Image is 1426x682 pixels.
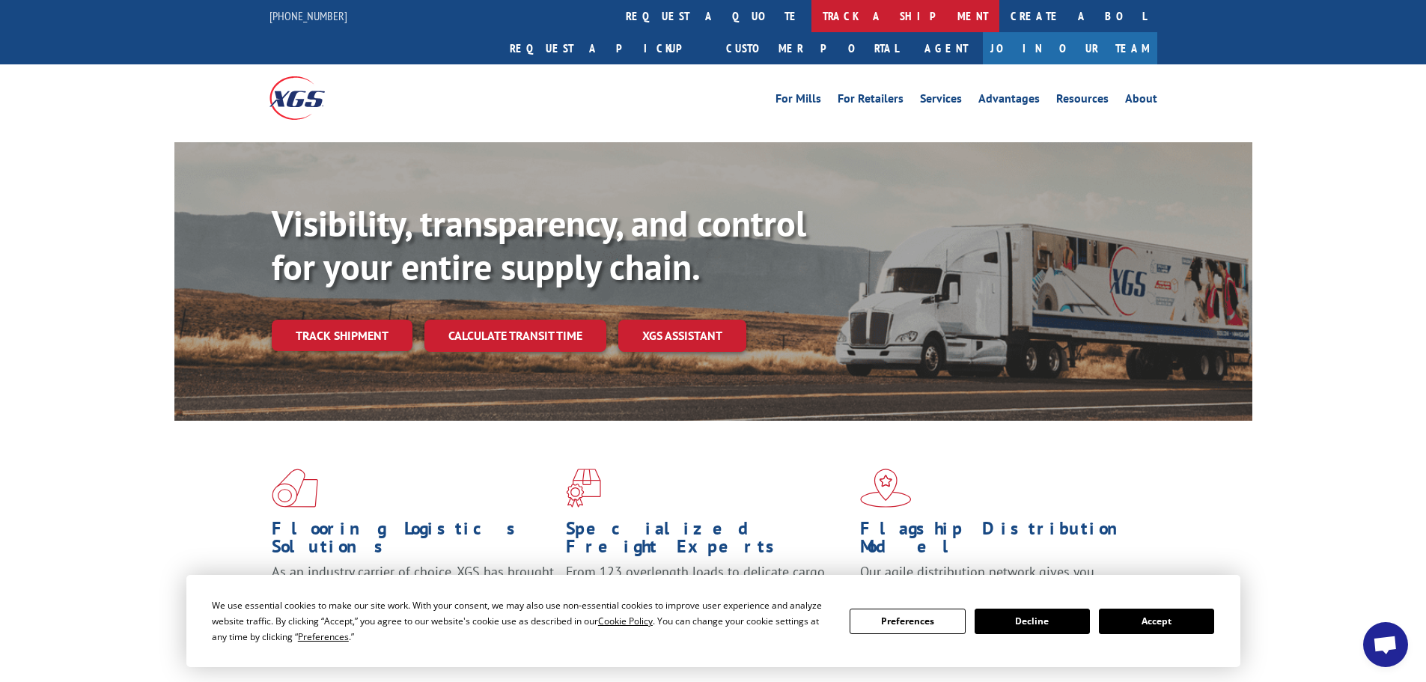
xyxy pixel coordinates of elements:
[298,630,349,643] span: Preferences
[978,93,1040,109] a: Advantages
[566,469,601,508] img: xgs-icon-focused-on-flooring-red
[1056,93,1109,109] a: Resources
[566,520,849,563] h1: Specialized Freight Experts
[272,563,554,616] span: As an industry carrier of choice, XGS has brought innovation and dedication to flooring logistics...
[1363,622,1408,667] div: Open chat
[424,320,606,352] a: Calculate transit time
[983,32,1157,64] a: Join Our Team
[975,609,1090,634] button: Decline
[269,8,347,23] a: [PHONE_NUMBER]
[860,563,1136,598] span: Our agile distribution network gives you nationwide inventory management on demand.
[566,563,849,630] p: From 123 overlength loads to delicate cargo, our experienced staff knows the best way to move you...
[272,469,318,508] img: xgs-icon-total-supply-chain-intelligence-red
[272,200,806,290] b: Visibility, transparency, and control for your entire supply chain.
[838,93,904,109] a: For Retailers
[860,469,912,508] img: xgs-icon-flagship-distribution-model-red
[920,93,962,109] a: Services
[1125,93,1157,109] a: About
[186,575,1240,667] div: Cookie Consent Prompt
[850,609,965,634] button: Preferences
[909,32,983,64] a: Agent
[618,320,746,352] a: XGS ASSISTANT
[598,615,653,627] span: Cookie Policy
[272,520,555,563] h1: Flooring Logistics Solutions
[1099,609,1214,634] button: Accept
[776,93,821,109] a: For Mills
[499,32,715,64] a: Request a pickup
[212,597,832,645] div: We use essential cookies to make our site work. With your consent, we may also use non-essential ...
[860,520,1143,563] h1: Flagship Distribution Model
[715,32,909,64] a: Customer Portal
[272,320,412,351] a: Track shipment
